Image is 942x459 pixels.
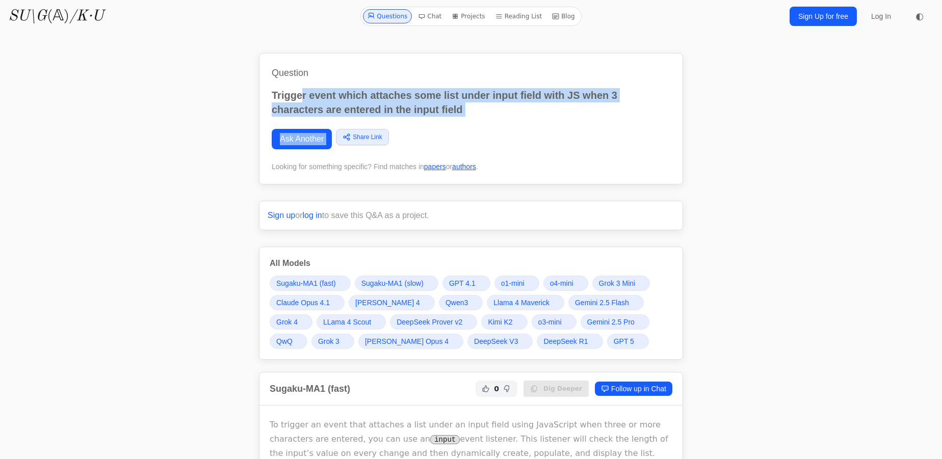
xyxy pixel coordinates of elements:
a: Chat [414,9,446,23]
span: [PERSON_NAME] 4 [355,298,420,308]
a: Sign up [268,211,295,220]
a: Grok 3 Mini [592,276,650,291]
span: Grok 3 [318,336,339,346]
a: Llama 4 Maverick [487,295,564,310]
span: 0 [494,384,499,394]
span: Gemini 2.5 Pro [587,317,635,327]
span: DeepSeek V3 [474,336,518,346]
a: o1-mini [494,276,539,291]
a: Sign Up for free [790,7,857,26]
p: or to save this Q&A as a project. [268,209,674,222]
button: ◐ [909,6,930,26]
span: Sugaku-MA1 (slow) [361,278,424,288]
a: authors [452,163,476,171]
a: DeepSeek V3 [467,334,533,349]
a: DeepSeek Prover v2 [390,314,477,330]
i: SU\G [8,9,47,24]
span: Qwen3 [446,298,468,308]
i: /K·U [69,9,103,24]
a: Ask Another [272,129,332,149]
span: o4-mini [550,278,573,288]
code: input [430,435,460,444]
span: Sugaku-MA1 (fast) [276,278,336,288]
span: GPT 5 [614,336,634,346]
h2: Sugaku-MA1 (fast) [270,382,350,396]
span: o1-mini [501,278,525,288]
a: DeepSeek R1 [537,334,603,349]
a: log in [303,211,322,220]
span: DeepSeek R1 [543,336,588,346]
button: Helpful [480,383,492,395]
a: Gemini 2.5 Flash [568,295,644,310]
a: QwQ [270,334,307,349]
span: [PERSON_NAME] Opus 4 [365,336,449,346]
button: Not Helpful [501,383,513,395]
a: Claude Opus 4.1 [270,295,345,310]
div: Looking for something specific? Find matches in or . [272,161,670,172]
a: Log In [865,7,897,25]
span: Grok 3 Mini [599,278,636,288]
span: QwQ [276,336,293,346]
span: Share Link [353,132,382,142]
h3: All Models [270,257,672,269]
span: Gemini 2.5 Flash [575,298,629,308]
a: Grok 3 [311,334,354,349]
span: DeepSeek Prover v2 [397,317,462,327]
a: Kimi K2 [481,314,527,330]
a: Questions [363,9,412,23]
a: Follow up in Chat [595,382,672,396]
a: [PERSON_NAME] 4 [349,295,435,310]
a: o3-mini [532,314,577,330]
span: Claude Opus 4.1 [276,298,330,308]
a: Reading List [491,9,546,23]
a: Sugaku-MA1 (slow) [355,276,438,291]
a: Grok 4 [270,314,312,330]
span: GPT 4.1 [449,278,476,288]
a: GPT 4.1 [442,276,490,291]
a: Qwen3 [439,295,483,310]
a: o4-mini [543,276,588,291]
span: Kimi K2 [488,317,512,327]
a: Blog [548,9,579,23]
span: o3-mini [538,317,562,327]
a: SU\G(𝔸)/K·U [8,7,103,25]
a: LLama 4 Scout [317,314,386,330]
span: ◐ [915,12,924,21]
a: Gemini 2.5 Pro [581,314,649,330]
p: Trigger event which attaches some list under input field with JS when 3 characters are entered in... [272,88,670,117]
span: Grok 4 [276,317,298,327]
a: [PERSON_NAME] Opus 4 [358,334,463,349]
h1: Question [272,66,670,80]
span: Llama 4 Maverick [493,298,549,308]
a: papers [424,163,446,171]
a: GPT 5 [607,334,649,349]
a: Projects [448,9,489,23]
span: LLama 4 Scout [323,317,371,327]
a: Sugaku-MA1 (fast) [270,276,351,291]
